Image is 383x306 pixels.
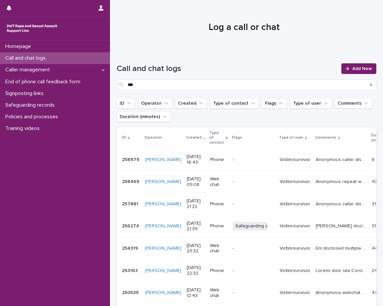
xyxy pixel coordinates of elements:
[372,200,377,207] p: 31
[233,222,286,230] span: Safeguarding concern
[122,156,141,163] p: 258979
[117,111,171,122] button: Duration (minutes)
[3,55,51,61] p: Call and chat logs
[372,244,379,251] p: 44
[372,156,376,163] p: 6
[145,179,181,185] a: [PERSON_NAME]
[145,290,181,296] a: [PERSON_NAME]
[210,98,259,109] button: Type of contact
[372,289,379,296] p: 47
[316,244,368,251] p: Em disclosed multiple experiences of sexual violence including rape and sexual assault and sexual...
[3,90,49,97] p: Signposting links
[372,178,379,185] p: 43
[3,102,60,108] p: Safeguarding records
[290,98,332,109] button: Type of user
[187,243,205,254] p: [DATE] 23:32
[187,221,205,232] p: [DATE] 21:39
[316,200,368,207] p: Anonymous caller disclosed sexual assault by someone during their last year of school. Did not di...
[233,268,274,274] p: -
[233,290,274,296] p: -
[210,176,227,188] p: Web chat
[144,134,162,141] p: Operator
[122,178,141,185] p: 258469
[5,22,59,35] img: rhQMoQhaT3yELyF149Cw
[187,176,205,188] p: [DATE] 09:08
[232,134,242,141] p: Flags
[3,43,36,50] p: Homepage
[210,268,227,274] p: Phone
[210,223,227,229] p: Phone
[280,268,310,274] p: Victim/survivor
[316,267,368,274] p: Caller gave name Martin and age 51. Caller said they didn't like hearing that people can be abusi...
[3,79,86,85] p: End of phone call feedback form
[233,157,274,163] p: -
[315,134,336,141] p: Comments
[187,265,205,276] p: [DATE] 22:32
[122,222,140,229] p: 256274
[145,223,181,229] a: [PERSON_NAME]
[117,98,135,109] button: ID
[210,201,227,207] p: Phone
[280,290,310,296] p: Victim/survivor
[117,79,376,90] input: Search
[3,114,63,120] p: Policies and processes
[280,246,310,251] p: Victim/survivor
[316,178,368,185] p: Anonymous repeat webchat user disclosed multiple rapes and sexual violence perpetrated by husband...
[117,64,337,74] h1: Call and chat logs
[145,268,181,274] a: [PERSON_NAME]
[3,125,45,132] p: Training videos
[3,67,55,73] p: Caller management
[210,157,227,163] p: Phone
[280,223,310,229] p: Victim/survivor
[186,134,202,141] p: Created
[372,267,379,274] p: 24
[122,244,139,251] p: 254319
[145,246,181,251] a: [PERSON_NAME]
[233,201,274,207] p: -
[117,22,371,33] h1: Log a call or chat
[280,201,310,207] p: Victim/survivor
[280,157,310,163] p: Victim/survivor
[280,179,310,185] p: Victim/survivor
[175,98,207,109] button: Created
[233,246,274,251] p: -
[210,243,227,254] p: Web chat
[145,201,181,207] a: [PERSON_NAME]
[187,154,205,165] p: [DATE] 16:43
[122,134,126,141] p: ID
[209,129,224,146] p: Type of contact
[138,98,172,109] button: Operator
[335,98,372,109] button: Comments
[122,267,139,274] p: 253163
[187,287,205,299] p: [DATE] 12:43
[341,63,376,74] a: Add New
[187,198,205,210] p: [DATE] 21:22
[279,134,303,141] p: Type of user
[262,98,287,109] button: Flags
[122,200,140,207] p: 257881
[316,156,368,163] p: Anonymous caller disclosed recent rape and sexual abuse. Discussed trauma, impacts, coping mechan...
[352,66,372,71] span: Add New
[122,289,140,296] p: 250539
[316,222,368,229] p: Ikra disclosed very recent rape (about 30 mins before the call) and ongoing repeated rape and sex...
[316,289,368,296] p: Anonymous webchat user disclosed childhood and adulthood sexual violence perpetrated by step fath...
[233,179,274,185] p: -
[210,287,227,299] p: Web chat
[372,222,377,229] p: 31
[145,157,181,163] a: [PERSON_NAME]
